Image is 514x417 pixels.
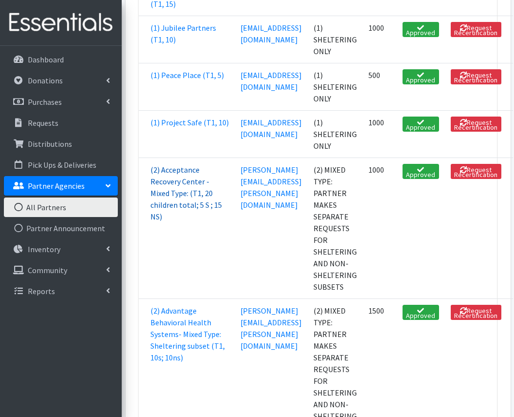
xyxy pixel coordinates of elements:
a: Pick Ups & Deliveries [4,155,118,175]
a: [EMAIL_ADDRESS][DOMAIN_NAME] [240,70,302,92]
a: Approved [403,22,439,37]
a: [PERSON_NAME][EMAIL_ADDRESS][PERSON_NAME][DOMAIN_NAME] [240,165,302,210]
p: Requests [28,118,58,128]
a: (2) Advantage Behavioral Health Systems- Mixed Type: Sheltering subset (T1, 10s; 10ns) [150,306,225,362]
td: 1000 [363,111,397,158]
a: Approved [403,69,439,84]
a: (2) Acceptance Recovery Center - Mixed Type: (T1, 20 children total; 5 S ; 15 NS) [150,165,222,221]
a: Approved [403,117,439,132]
a: Approved [403,164,439,179]
p: Purchases [28,97,62,107]
a: Requests [4,113,118,133]
img: HumanEssentials [4,6,118,39]
a: (1) Peace Place (T1, 5) [150,70,224,80]
td: (1) SHELTERING ONLY [308,16,363,63]
p: Donations [28,76,63,85]
a: Inventory [4,239,118,259]
a: Approved [403,305,439,320]
a: Partner Agencies [4,176,118,196]
a: [PERSON_NAME][EMAIL_ADDRESS][PERSON_NAME][DOMAIN_NAME] [240,306,302,351]
a: Donations [4,71,118,90]
td: (2) MIXED TYPE: PARTNER MAKES SEPARATE REQUESTS FOR SHELTERING AND NON-SHELTERING SUBSETS [308,158,363,299]
a: [EMAIL_ADDRESS][DOMAIN_NAME] [240,118,302,139]
a: Community [4,260,118,280]
td: (1) SHELTERING ONLY [308,111,363,158]
p: Inventory [28,244,60,254]
button: Request Recertification [451,305,501,320]
p: Partner Agencies [28,181,85,191]
button: Request Recertification [451,117,501,132]
button: Request Recertification [451,164,501,179]
td: 500 [363,63,397,111]
a: Partner Announcement [4,218,118,238]
a: (1) Project Safe (T1, 10) [150,118,229,127]
button: Request Recertification [451,22,501,37]
a: (1) Jubilee Partners (T1, 10) [150,23,216,44]
p: Community [28,265,67,275]
td: 1000 [363,16,397,63]
p: Distributions [28,139,72,149]
p: Dashboard [28,55,64,64]
p: Reports [28,286,55,296]
a: Reports [4,281,118,301]
a: Distributions [4,134,118,154]
a: Purchases [4,92,118,112]
td: 1000 [363,158,397,299]
td: (1) SHELTERING ONLY [308,63,363,111]
a: Dashboard [4,50,118,69]
a: [EMAIL_ADDRESS][DOMAIN_NAME] [240,23,302,44]
p: Pick Ups & Deliveries [28,160,96,170]
a: All Partners [4,198,118,217]
button: Request Recertification [451,69,501,84]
